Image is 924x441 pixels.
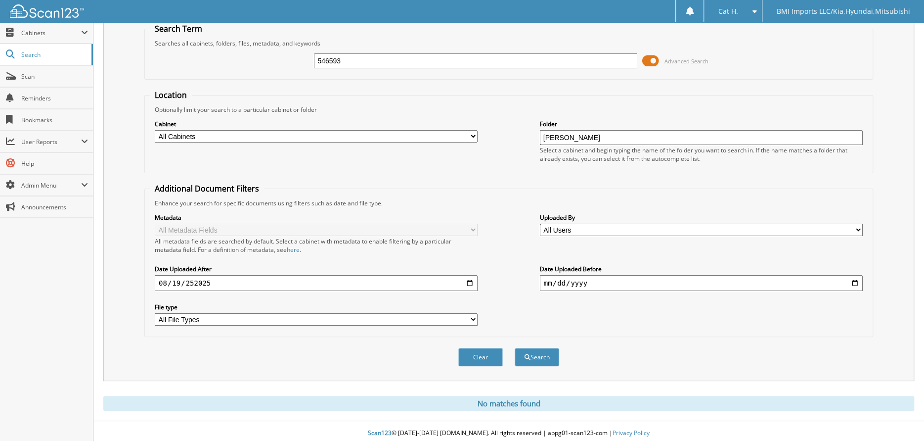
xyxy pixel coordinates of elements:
[515,348,559,366] button: Search
[540,265,863,273] label: Date Uploaded Before
[776,8,910,14] span: BMI Imports LLC/Kia,Hyundai,Mitsubishi
[21,72,88,81] span: Scan
[21,203,88,211] span: Announcements
[150,23,207,34] legend: Search Term
[150,105,868,114] div: Optionally limit your search to a particular cabinet or folder
[540,120,863,128] label: Folder
[21,29,81,37] span: Cabinets
[287,245,300,254] a: here
[21,159,88,168] span: Help
[150,183,264,194] legend: Additional Document Filters
[21,50,87,59] span: Search
[21,94,88,102] span: Reminders
[540,275,863,291] input: end
[155,120,478,128] label: Cabinet
[103,396,914,411] div: No matches found
[155,237,478,254] div: All metadata fields are searched by default. Select a cabinet with metadata to enable filtering b...
[664,57,708,65] span: Advanced Search
[10,4,84,18] img: scan123-logo-white.svg
[368,429,392,437] span: Scan123
[21,116,88,124] span: Bookmarks
[150,90,192,100] legend: Location
[155,265,478,273] label: Date Uploaded After
[21,138,81,146] span: User Reports
[540,213,863,222] label: Uploaded By
[718,8,738,14] span: Cat H.
[21,181,81,190] span: Admin Menu
[150,39,868,48] div: Searches all cabinets, folders, files, metadata, and keywords
[458,348,503,366] button: Clear
[155,303,478,311] label: File type
[150,199,868,207] div: Enhance your search for specific documents using filters such as date and file type.
[613,429,650,437] a: Privacy Policy
[875,393,924,441] iframe: Chat Widget
[155,275,478,291] input: start
[155,213,478,222] label: Metadata
[540,146,863,163] div: Select a cabinet and begin typing the name of the folder you want to search in. If the name match...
